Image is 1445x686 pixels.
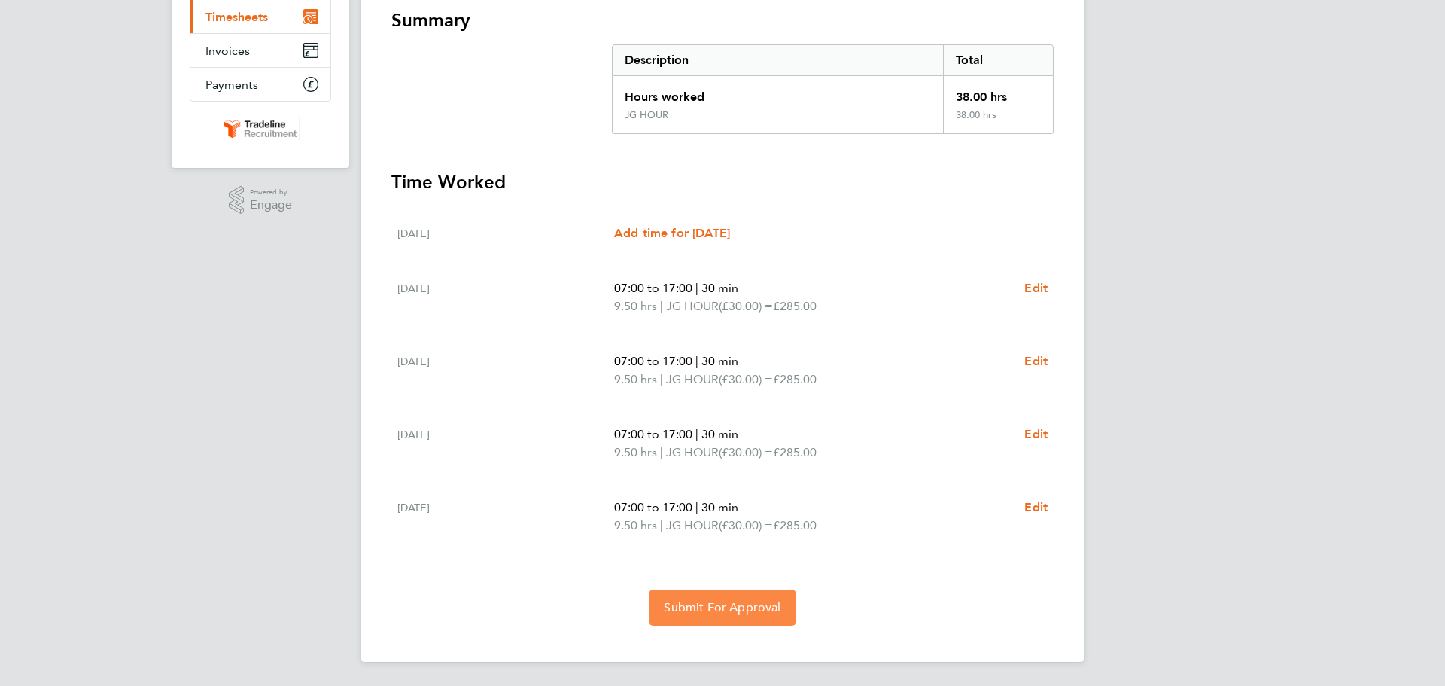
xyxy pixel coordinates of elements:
[666,370,719,389] span: JG HOUR
[1024,500,1048,514] span: Edit
[250,186,292,199] span: Powered by
[205,78,258,92] span: Payments
[397,498,614,535] div: [DATE]
[701,281,738,295] span: 30 min
[391,8,1054,32] h3: Summary
[719,518,773,532] span: (£30.00) =
[1024,354,1048,368] span: Edit
[701,354,738,368] span: 30 min
[773,445,817,459] span: £285.00
[614,500,692,514] span: 07:00 to 17:00
[613,45,943,75] div: Description
[1024,498,1048,517] a: Edit
[1024,425,1048,444] a: Edit
[614,445,657,459] span: 9.50 hrs
[614,281,692,295] span: 07:00 to 17:00
[397,279,614,316] div: [DATE]
[229,186,293,215] a: Powered byEngage
[190,117,331,141] a: Go to home page
[205,44,250,58] span: Invoices
[1024,279,1048,297] a: Edit
[660,445,663,459] span: |
[612,44,1054,134] div: Summary
[660,372,663,386] span: |
[1024,281,1048,295] span: Edit
[695,281,698,295] span: |
[943,109,1053,133] div: 38.00 hrs
[614,224,730,242] a: Add time for [DATE]
[695,500,698,514] span: |
[666,444,719,462] span: JG HOUR
[391,170,1054,194] h3: Time Worked
[614,518,657,532] span: 9.50 hrs
[205,10,268,24] span: Timesheets
[695,354,698,368] span: |
[397,224,614,242] div: [DATE]
[190,68,330,101] a: Payments
[1024,352,1048,370] a: Edit
[614,299,657,313] span: 9.50 hrs
[614,226,730,240] span: Add time for [DATE]
[773,299,817,313] span: £285.00
[625,109,668,121] div: JG HOUR
[397,352,614,389] div: [DATE]
[719,445,773,459] span: (£30.00) =
[614,372,657,386] span: 9.50 hrs
[701,500,738,514] span: 30 min
[660,299,663,313] span: |
[773,372,817,386] span: £285.00
[649,590,796,626] button: Submit For Approval
[614,354,692,368] span: 07:00 to 17:00
[660,518,663,532] span: |
[666,517,719,535] span: JG HOUR
[614,427,692,441] span: 07:00 to 17:00
[943,45,1053,75] div: Total
[397,425,614,462] div: [DATE]
[701,427,738,441] span: 30 min
[250,199,292,212] span: Engage
[943,76,1053,109] div: 38.00 hrs
[773,518,817,532] span: £285.00
[719,299,773,313] span: (£30.00) =
[613,76,943,109] div: Hours worked
[221,117,300,141] img: tradelinerecruitment-logo-retina.png
[695,427,698,441] span: |
[664,600,780,615] span: Submit For Approval
[719,372,773,386] span: (£30.00) =
[666,297,719,316] span: JG HOUR
[1024,427,1048,441] span: Edit
[190,34,330,67] a: Invoices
